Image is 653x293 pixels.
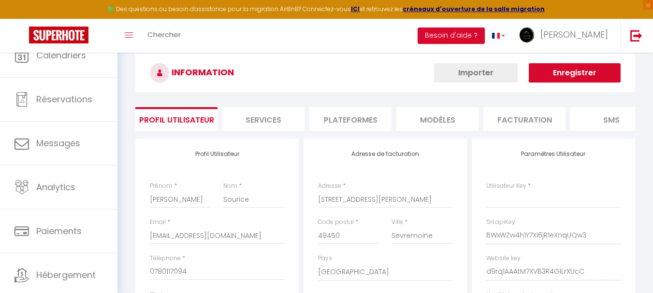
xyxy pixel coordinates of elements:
[570,107,653,131] li: SMS
[36,93,92,105] span: Réservations
[512,19,620,53] a: ... [PERSON_NAME]
[150,151,284,157] h4: Profil Utilisateur
[434,63,518,83] button: Importer
[520,28,534,42] img: ...
[318,181,341,191] label: Adresse
[135,54,635,92] h3: INFORMATION
[150,254,181,263] label: Téléphone
[150,181,173,191] label: Prénom
[351,5,360,13] a: ICI
[318,254,332,263] label: Pays
[529,63,621,83] button: Enregistrer
[309,107,392,131] li: Plateformes
[36,137,80,149] span: Messages
[486,181,526,191] label: Utilisateur Key
[140,19,188,53] a: Chercher
[486,151,621,157] h4: Paramètres Utilisateur
[318,218,354,227] label: Code postal
[318,151,452,157] h4: Adresse de facturation
[223,181,237,191] label: Nom
[403,5,545,13] a: créneaux d'ouverture de la salle migration
[486,254,521,263] label: Website key
[392,218,403,227] label: Ville
[486,218,515,227] label: SH apiKey
[396,107,479,131] li: MODÈLES
[540,28,608,41] span: [PERSON_NAME]
[36,49,86,61] span: Calendriers
[222,107,305,131] li: Services
[36,181,75,193] span: Analytics
[36,225,82,237] span: Paiements
[135,107,218,131] li: Profil Utilisateur
[418,28,485,44] button: Besoin d'aide ?
[36,269,96,281] span: Hébergement
[29,27,88,43] img: Super Booking
[150,218,166,227] label: Email
[630,29,642,42] img: logout
[483,107,566,131] li: Facturation
[147,29,181,40] span: Chercher
[8,4,37,33] button: Ouvrir le widget de chat LiveChat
